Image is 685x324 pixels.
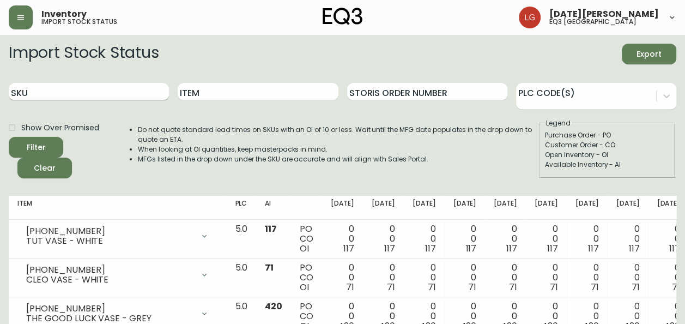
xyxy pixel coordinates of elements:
[519,7,541,28] img: 2638f148bab13be18035375ceda1d187
[672,281,680,293] span: 71
[575,263,599,292] div: 0 0
[26,265,193,275] div: [PHONE_NUMBER]
[547,242,558,255] span: 117
[657,224,680,254] div: 0 0
[226,220,256,259] td: 5.0
[567,196,608,220] th: [DATE]
[535,224,558,254] div: 0 0
[300,224,313,254] div: PO CO
[465,242,476,255] span: 117
[616,224,639,254] div: 0 0
[444,196,485,220] th: [DATE]
[17,224,217,248] div: [PHONE_NUMBER]TUT VASE - WHITE
[138,125,538,145] li: Do not quote standard lead times on SKUs with an OI of 10 or less. Wait until the MFG date popula...
[331,263,354,292] div: 0 0
[21,122,99,134] span: Show Over Promised
[545,118,572,128] legend: Legend
[26,236,193,246] div: TUT VASE - WHITE
[591,281,599,293] span: 71
[550,281,558,293] span: 71
[41,19,117,25] h5: import stock status
[535,263,558,292] div: 0 0
[384,242,395,255] span: 117
[300,281,309,293] span: OI
[549,10,659,19] span: [DATE][PERSON_NAME]
[616,263,639,292] div: 0 0
[413,224,436,254] div: 0 0
[509,281,517,293] span: 71
[41,10,87,19] span: Inventory
[26,314,193,323] div: THE GOOD LUCK VASE - GREY
[669,242,680,255] span: 117
[26,304,193,314] div: [PHONE_NUMBER]
[453,263,476,292] div: 0 0
[346,281,354,293] span: 71
[226,259,256,297] td: 5.0
[526,196,567,220] th: [DATE]
[372,263,395,292] div: 0 0
[322,196,363,220] th: [DATE]
[413,263,436,292] div: 0 0
[9,196,226,220] th: Item
[622,44,676,64] button: Export
[9,44,159,64] h2: Import Stock Status
[17,263,217,287] div: [PHONE_NUMBER]CLEO VASE - WHITE
[300,242,309,255] span: OI
[631,47,668,61] span: Export
[545,160,669,170] div: Available Inventory - AI
[545,150,669,160] div: Open Inventory - OI
[26,275,193,285] div: CLEO VASE - WHITE
[9,137,63,158] button: Filter
[631,281,639,293] span: 71
[404,196,445,220] th: [DATE]
[549,19,636,25] h5: eq3 [GEOGRAPHIC_DATA]
[17,158,72,178] button: Clear
[428,281,436,293] span: 71
[607,196,648,220] th: [DATE]
[588,242,599,255] span: 117
[425,242,436,255] span: 117
[138,154,538,164] li: MFGs listed in the drop down under the SKU are accurate and will align with Sales Portal.
[575,224,599,254] div: 0 0
[468,281,476,293] span: 71
[657,263,680,292] div: 0 0
[323,8,363,25] img: logo
[545,140,669,150] div: Customer Order - CO
[343,242,354,255] span: 117
[26,226,193,236] div: [PHONE_NUMBER]
[506,242,517,255] span: 117
[387,281,395,293] span: 71
[545,130,669,140] div: Purchase Order - PO
[453,224,476,254] div: 0 0
[226,196,256,220] th: PLC
[494,263,517,292] div: 0 0
[300,263,313,292] div: PO CO
[256,196,291,220] th: AI
[331,224,354,254] div: 0 0
[628,242,639,255] span: 117
[265,261,274,274] span: 71
[372,224,395,254] div: 0 0
[265,300,282,313] span: 420
[363,196,404,220] th: [DATE]
[26,161,63,175] span: Clear
[265,223,277,235] span: 117
[485,196,526,220] th: [DATE]
[494,224,517,254] div: 0 0
[138,145,538,154] li: When looking at OI quantities, keep masterpacks in mind.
